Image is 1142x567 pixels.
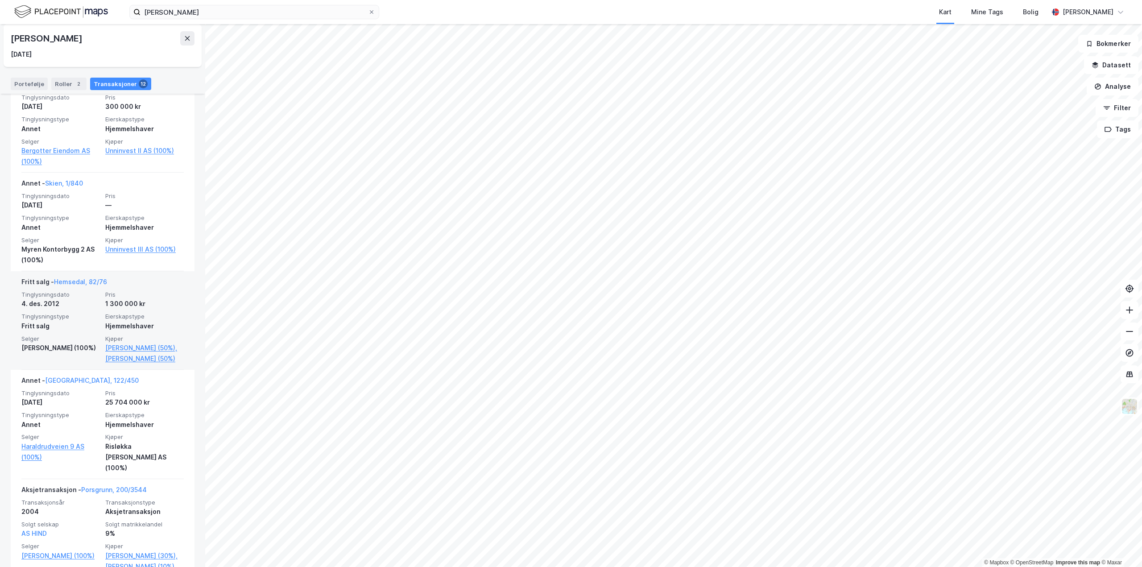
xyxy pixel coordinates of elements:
div: Bolig [1023,7,1039,17]
div: Kart [939,7,952,17]
span: Selger [21,236,100,244]
span: Pris [105,192,184,200]
div: Portefølje [11,78,48,90]
button: Analyse [1087,78,1138,95]
div: Hjemmelshaver [105,222,184,233]
div: 2 [74,79,83,88]
div: Annet [21,419,100,430]
button: Filter [1096,99,1138,117]
div: Hjemmelshaver [105,419,184,430]
div: Hjemmelshaver [105,321,184,331]
div: [PERSON_NAME] [11,31,84,46]
a: Unninvest III AS (100%) [105,244,184,255]
span: Kjøper [105,542,184,550]
img: Z [1121,398,1138,415]
a: Skien, 1/840 [45,179,83,187]
a: Haraldrudveien 9 AS (100%) [21,441,100,463]
div: 1 300 000 kr [105,298,184,309]
div: [DATE] [21,101,100,112]
span: Tinglysningstype [21,116,100,123]
a: Unninvest II AS (100%) [105,145,184,156]
span: Tinglysningstype [21,214,100,222]
span: Kjøper [105,335,184,343]
span: Pris [105,291,184,298]
div: 25 704 000 kr [105,397,184,408]
span: Kjøper [105,236,184,244]
a: AS HIND [21,530,47,537]
div: [PERSON_NAME] [1063,7,1113,17]
a: Hemsedal, 82/76 [54,278,107,286]
a: [PERSON_NAME] (30%), [105,550,184,561]
a: [GEOGRAPHIC_DATA], 122/450 [45,377,139,384]
div: 9% [105,528,184,539]
span: Eierskapstype [105,411,184,419]
a: [PERSON_NAME] (100%) [21,550,100,561]
div: Annet - [21,178,83,192]
button: Bokmerker [1078,35,1138,53]
span: Pris [105,94,184,101]
span: Selger [21,433,100,441]
button: Tags [1097,120,1138,138]
span: Tinglysningstype [21,313,100,320]
div: Fritt salg [21,321,100,331]
span: Eierskapstype [105,313,184,320]
button: Datasett [1084,56,1138,74]
div: — [105,200,184,211]
div: Fritt salg - [21,277,107,291]
a: [PERSON_NAME] (50%) [105,353,184,364]
div: Annet - [21,375,139,389]
iframe: Chat Widget [1097,524,1142,567]
img: logo.f888ab2527a4732fd821a326f86c7f29.svg [14,4,108,20]
input: Søk på adresse, matrikkel, gårdeiere, leietakere eller personer [141,5,368,19]
div: Annet [21,124,100,134]
div: Myren Kontorbygg 2 AS (100%) [21,244,100,265]
span: Tinglysningsdato [21,192,100,200]
div: Mine Tags [971,7,1003,17]
span: Solgt matrikkelandel [105,521,184,528]
span: Selger [21,138,100,145]
a: Porsgrunn, 200/3544 [81,486,147,493]
div: [DATE] [21,397,100,408]
span: Eierskapstype [105,116,184,123]
span: Eierskapstype [105,214,184,222]
span: Tinglysningsdato [21,291,100,298]
div: [PERSON_NAME] (100%) [21,343,100,353]
div: Roller [51,78,87,90]
span: Kjøper [105,138,184,145]
span: Pris [105,389,184,397]
div: Aksjetransaksjon - [21,484,147,499]
div: Annet [21,222,100,233]
div: 300 000 kr [105,101,184,112]
span: Transaksjonsår [21,499,100,506]
span: Transaksjonstype [105,499,184,506]
span: Tinglysningstype [21,411,100,419]
div: Aksjetransaksjon [105,506,184,517]
div: 2004 [21,506,100,517]
div: Hjemmelshaver [105,124,184,134]
div: 12 [139,79,148,88]
div: [DATE] [21,200,100,211]
span: Selger [21,542,100,550]
a: OpenStreetMap [1010,559,1054,566]
a: Bergotter Eiendom AS (100%) [21,145,100,167]
a: Mapbox [984,559,1009,566]
span: Selger [21,335,100,343]
a: Improve this map [1056,559,1100,566]
a: [PERSON_NAME] (50%), [105,343,184,353]
span: Tinglysningsdato [21,389,100,397]
div: [DATE] [11,49,32,60]
div: 4. des. 2012 [21,298,100,309]
div: Transaksjoner [90,78,151,90]
span: Kjøper [105,433,184,441]
span: Solgt selskap [21,521,100,528]
span: Tinglysningsdato [21,94,100,101]
div: Risløkka [PERSON_NAME] AS (100%) [105,441,184,473]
